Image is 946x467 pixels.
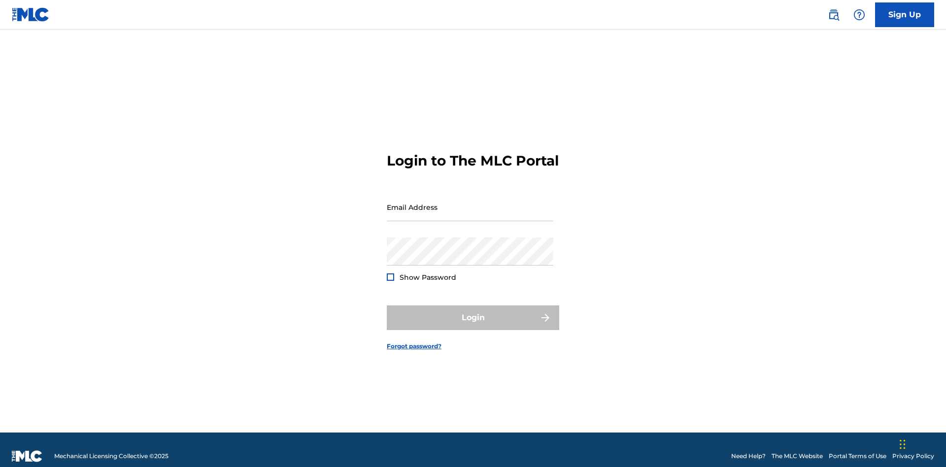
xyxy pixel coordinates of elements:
[824,5,844,25] a: Public Search
[12,450,42,462] img: logo
[892,452,934,461] a: Privacy Policy
[12,7,50,22] img: MLC Logo
[772,452,823,461] a: The MLC Website
[829,452,886,461] a: Portal Terms of Use
[849,5,869,25] div: Help
[853,9,865,21] img: help
[387,342,441,351] a: Forgot password?
[400,273,456,282] span: Show Password
[54,452,169,461] span: Mechanical Licensing Collective © 2025
[897,420,946,467] iframe: Chat Widget
[731,452,766,461] a: Need Help?
[387,152,559,169] h3: Login to The MLC Portal
[828,9,840,21] img: search
[875,2,934,27] a: Sign Up
[900,430,906,459] div: Drag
